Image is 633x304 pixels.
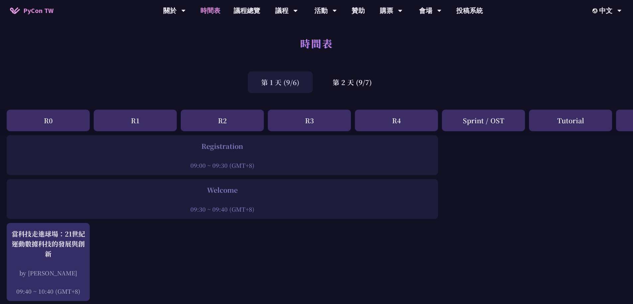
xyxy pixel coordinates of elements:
[10,185,435,195] div: Welcome
[7,110,90,131] div: R0
[10,141,435,151] div: Registration
[319,71,385,93] div: 第 2 天 (9/7)
[10,161,435,169] div: 09:00 ~ 09:30 (GMT+8)
[10,229,86,259] div: 當科技走進球場：21世紀運動數據科技的發展與創新
[23,6,53,16] span: PyCon TW
[268,110,351,131] div: R3
[10,287,86,295] div: 09:40 ~ 10:40 (GMT+8)
[181,110,264,131] div: R2
[10,205,435,213] div: 09:30 ~ 09:40 (GMT+8)
[94,110,177,131] div: R1
[355,110,438,131] div: R4
[10,269,86,277] div: by [PERSON_NAME]
[529,110,612,131] div: Tutorial
[442,110,525,131] div: Sprint / OST
[248,71,313,93] div: 第 1 天 (9/6)
[10,7,20,14] img: Home icon of PyCon TW 2025
[10,229,86,295] a: 當科技走進球場：21世紀運動數據科技的發展與創新 by [PERSON_NAME] 09:40 ~ 10:40 (GMT+8)
[592,8,599,13] img: Locale Icon
[3,2,60,19] a: PyCon TW
[300,33,333,53] h1: 時間表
